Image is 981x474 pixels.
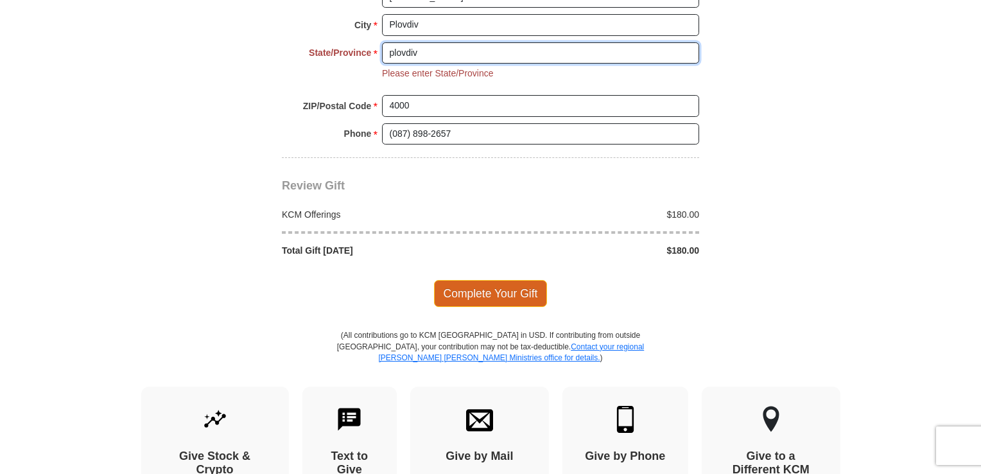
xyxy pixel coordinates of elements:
div: KCM Offerings [275,208,491,221]
span: Review Gift [282,179,345,192]
div: Total Gift [DATE] [275,244,491,257]
img: envelope.svg [466,406,493,433]
strong: Phone [344,125,372,143]
li: Please enter State/Province [382,67,494,80]
img: mobile.svg [612,406,639,433]
img: text-to-give.svg [336,406,363,433]
strong: State/Province [309,44,371,62]
p: (All contributions go to KCM [GEOGRAPHIC_DATA] in USD. If contributing from outside [GEOGRAPHIC_D... [336,330,645,386]
h4: Give by Phone [585,450,666,464]
span: Complete Your Gift [434,280,548,307]
div: $180.00 [490,208,706,221]
img: other-region [762,406,780,433]
strong: City [354,16,371,34]
h4: Give by Mail [433,450,526,464]
strong: ZIP/Postal Code [303,97,372,115]
img: give-by-stock.svg [202,406,229,433]
div: $180.00 [490,244,706,257]
a: Contact your regional [PERSON_NAME] [PERSON_NAME] Ministries office for details. [378,342,644,362]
